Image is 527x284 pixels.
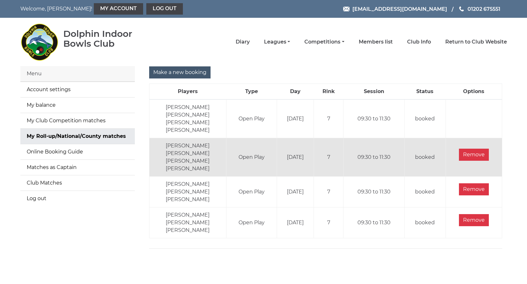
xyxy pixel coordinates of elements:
td: 7 [314,177,343,207]
a: Club Matches [20,175,135,191]
a: My Roll-up/National/County matches [20,129,135,144]
a: Online Booking Guide [20,144,135,159]
th: Day [277,84,314,100]
td: 09:30 to 11:30 [343,177,405,207]
td: Open Play [226,99,277,138]
a: My Club Competition matches [20,113,135,128]
div: Dolphin Indoor Bowls Club [63,29,153,49]
img: Phone us [459,6,464,11]
td: [DATE] [277,138,314,177]
a: Log out [20,191,135,206]
a: Account settings [20,82,135,97]
td: 09:30 to 11:30 [343,99,405,138]
a: Log out [146,3,183,15]
th: Players [149,84,226,100]
th: Rink [314,84,343,100]
a: My balance [20,98,135,113]
td: [DATE] [277,99,314,138]
td: booked [405,138,446,177]
a: Leagues [264,38,290,45]
input: Make a new booking [149,66,211,78]
img: Dolphin Indoor Bowls Club [20,20,59,64]
td: [DATE] [277,207,314,238]
td: [PERSON_NAME] [PERSON_NAME] [PERSON_NAME] [PERSON_NAME] [149,138,226,177]
td: 7 [314,99,343,138]
span: [EMAIL_ADDRESS][DOMAIN_NAME] [352,6,447,12]
a: Matches as Captain [20,160,135,175]
a: Members list [359,38,393,45]
td: [PERSON_NAME] [PERSON_NAME] [PERSON_NAME] [PERSON_NAME] [149,99,226,138]
a: My Account [94,3,143,15]
td: [PERSON_NAME] [PERSON_NAME] [PERSON_NAME] [149,177,226,207]
a: Email [EMAIL_ADDRESS][DOMAIN_NAME] [343,5,447,13]
td: booked [405,207,446,238]
td: 09:30 to 11:30 [343,207,405,238]
td: 09:30 to 11:30 [343,138,405,177]
a: Diary [236,38,250,45]
th: Status [405,84,446,100]
img: Email [343,7,350,11]
a: Club Info [407,38,431,45]
a: Return to Club Website [445,38,507,45]
nav: Welcome, [PERSON_NAME]! [20,3,218,15]
td: booked [405,99,446,138]
td: [DATE] [277,177,314,207]
div: Menu [20,66,135,82]
td: Open Play [226,138,277,177]
th: Type [226,84,277,100]
input: Remove [459,183,489,195]
th: Session [343,84,405,100]
td: 7 [314,207,343,238]
span: 01202 675551 [468,6,500,12]
td: [PERSON_NAME] [PERSON_NAME] [PERSON_NAME] [149,207,226,238]
a: Competitions [304,38,344,45]
input: Remove [459,214,489,226]
th: Options [446,84,502,100]
td: booked [405,177,446,207]
input: Remove [459,149,489,161]
td: Open Play [226,207,277,238]
td: 7 [314,138,343,177]
a: Phone us 01202 675551 [458,5,500,13]
td: Open Play [226,177,277,207]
